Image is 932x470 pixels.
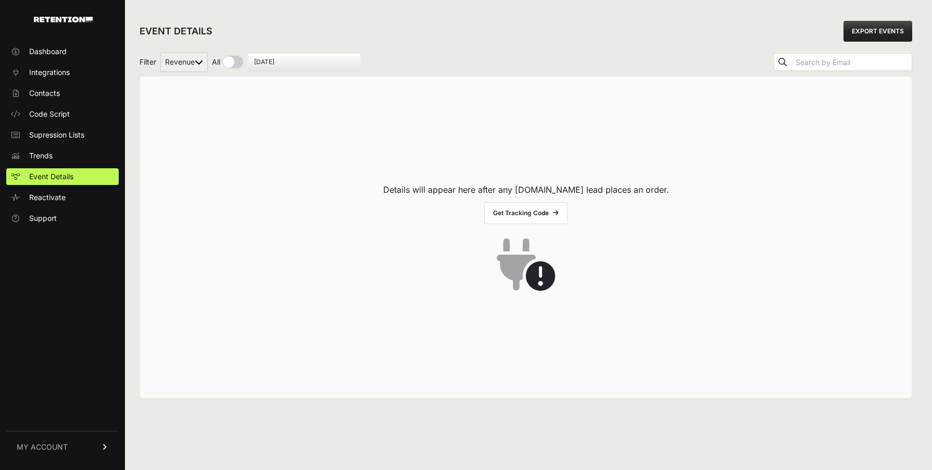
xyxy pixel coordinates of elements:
a: Supression Lists [6,127,119,143]
p: Details will appear here after any [DOMAIN_NAME] lead places an order. [383,183,669,196]
span: Contacts [29,88,60,98]
a: Trends [6,147,119,164]
a: EXPORT EVENTS [843,21,912,42]
span: Reactivate [29,192,66,203]
span: Support [29,213,57,224]
span: Dashboard [29,46,67,57]
span: Integrations [29,67,70,78]
a: Code Script [6,106,119,122]
input: Search by Email [794,55,912,70]
span: Code Script [29,109,70,119]
span: Event Details [29,171,73,182]
span: MY ACCOUNT [17,442,68,452]
span: Supression Lists [29,130,84,140]
a: MY ACCOUNT [6,431,119,463]
a: Get Tracking Code [484,202,568,224]
a: Support [6,210,119,227]
a: Contacts [6,85,119,102]
h2: EVENT DETAILS [140,24,212,39]
span: Trends [29,151,53,161]
a: Reactivate [6,189,119,206]
img: Retention.com [34,17,93,22]
a: Integrations [6,64,119,81]
span: Filter [140,57,156,67]
select: Filter [160,52,208,72]
a: Event Details [6,168,119,185]
a: Dashboard [6,43,119,60]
